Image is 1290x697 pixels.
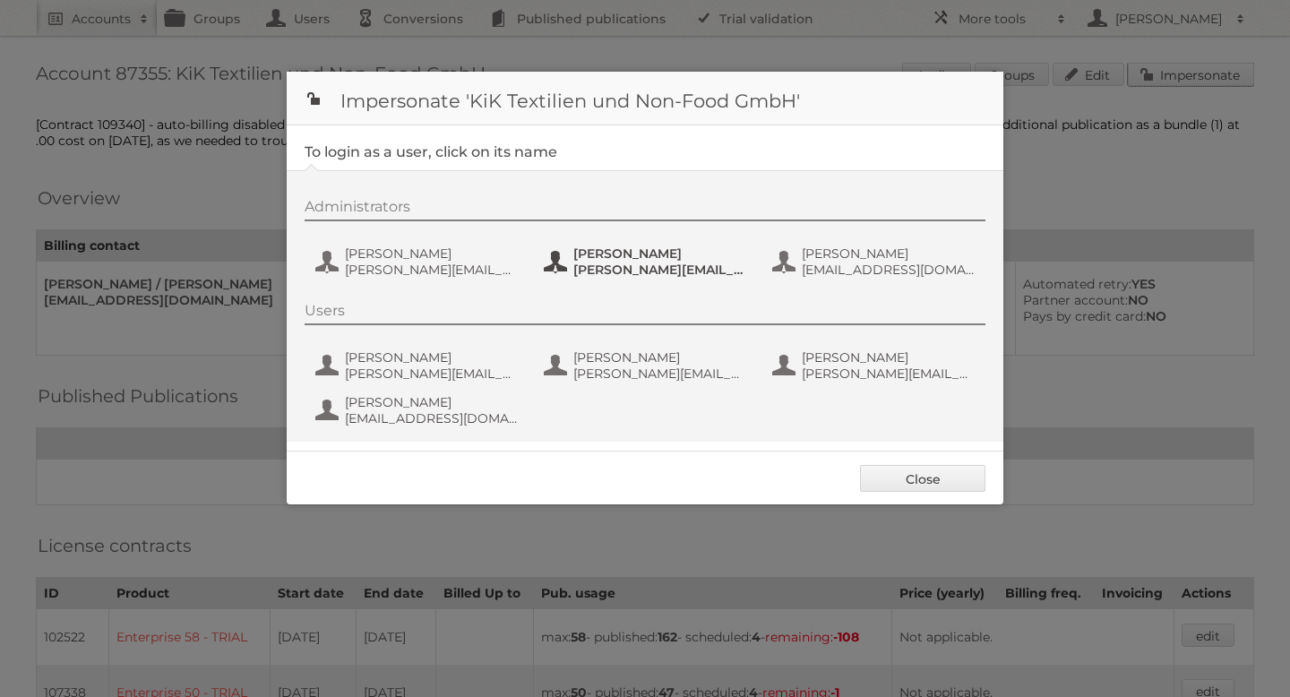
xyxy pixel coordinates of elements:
div: Administrators [305,198,985,221]
h1: Impersonate 'KiK Textilien und Non-Food GmbH' [287,72,1003,125]
span: [PERSON_NAME][EMAIL_ADDRESS][DOMAIN_NAME] [573,366,747,382]
span: [PERSON_NAME] [802,349,976,366]
button: [PERSON_NAME] [PERSON_NAME][EMAIL_ADDRESS][DOMAIN_NAME] [314,348,524,383]
span: [EMAIL_ADDRESS][DOMAIN_NAME] [345,410,519,426]
button: [PERSON_NAME] [EMAIL_ADDRESS][DOMAIN_NAME] [314,392,524,428]
span: [PERSON_NAME] [573,349,747,366]
span: [PERSON_NAME] [573,245,747,262]
button: [PERSON_NAME] [EMAIL_ADDRESS][DOMAIN_NAME] [770,244,981,280]
span: [PERSON_NAME] [345,245,519,262]
span: [PERSON_NAME][EMAIL_ADDRESS][PERSON_NAME][DOMAIN_NAME] [802,366,976,382]
span: [PERSON_NAME] [345,394,519,410]
span: [PERSON_NAME] [802,245,976,262]
button: [PERSON_NAME] [PERSON_NAME][EMAIL_ADDRESS][PERSON_NAME][DOMAIN_NAME] [770,348,981,383]
legend: To login as a user, click on its name [305,143,557,160]
span: [PERSON_NAME][EMAIL_ADDRESS][PERSON_NAME][DOMAIN_NAME] [573,262,747,278]
span: [EMAIL_ADDRESS][DOMAIN_NAME] [802,262,976,278]
a: Close [860,465,985,492]
span: [PERSON_NAME][EMAIL_ADDRESS][DOMAIN_NAME] [345,366,519,382]
button: [PERSON_NAME] [PERSON_NAME][EMAIL_ADDRESS][DOMAIN_NAME] [542,348,752,383]
button: [PERSON_NAME] [PERSON_NAME][EMAIL_ADDRESS][PERSON_NAME][DOMAIN_NAME] [314,244,524,280]
button: [PERSON_NAME] [PERSON_NAME][EMAIL_ADDRESS][PERSON_NAME][DOMAIN_NAME] [542,244,752,280]
span: [PERSON_NAME] [345,349,519,366]
div: Users [305,302,985,325]
span: [PERSON_NAME][EMAIL_ADDRESS][PERSON_NAME][DOMAIN_NAME] [345,262,519,278]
